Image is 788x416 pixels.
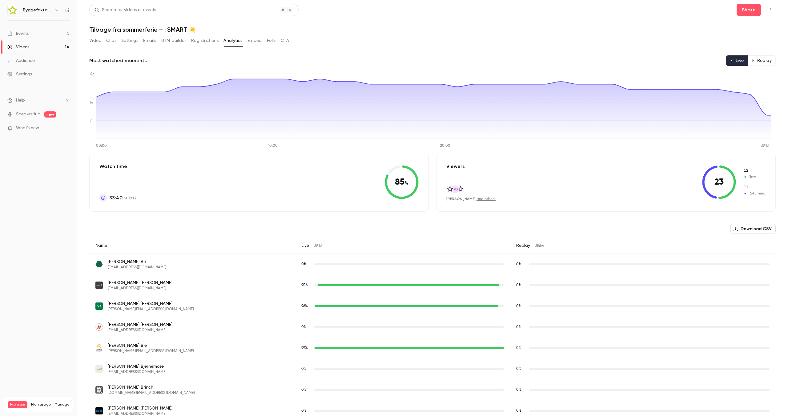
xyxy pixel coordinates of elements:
button: Emails [143,36,156,46]
img: sweco.dk [95,282,103,289]
span: [PERSON_NAME] Brinch [108,384,195,390]
span: 0 % [516,262,521,266]
span: 0 % [301,325,307,329]
div: v 4.0.25 [17,10,30,15]
a: Manage [54,402,69,407]
span: 0 % [301,388,307,392]
span: [PERSON_NAME][EMAIL_ADDRESS][DOMAIN_NAME] [108,349,194,354]
button: Clips [106,36,116,46]
tspan: 10:00 [268,144,278,148]
span: Live watch time [301,408,311,414]
img: hth.dk [95,323,103,331]
span: 0 % [516,325,521,329]
span: New [743,174,766,180]
h2: Most watched moments [89,57,147,64]
span: 0 % [301,409,307,413]
span: 95 % [301,283,308,287]
div: Live [295,238,510,254]
button: Polls [267,36,276,46]
div: Audience [7,58,35,64]
div: moan@hth.dk [89,317,776,338]
button: Download CSV [730,224,776,234]
span: Replay watch time [516,366,526,372]
span: new [44,111,56,118]
span: Live watch time [301,387,311,393]
span: 39:13 [314,244,322,248]
span: 0 % [516,388,521,392]
button: Embed [247,36,262,46]
p: Viewers [446,163,465,170]
span: Replay watch time [516,387,526,393]
img: areco.dk [95,407,103,414]
img: website_grey.svg [10,16,15,21]
p: Watch time [99,163,136,170]
span: 33:40 [109,194,123,202]
span: Replay watch time [516,282,526,288]
span: Replay watch time [516,303,526,309]
a: and others [476,197,496,201]
p: of 39:13 [109,194,136,202]
span: Live watch time [301,262,311,267]
span: [EMAIL_ADDRESS][DOMAIN_NAME] [108,286,172,291]
div: ellenandersen.alstrup@sweco.dk [89,275,776,296]
span: What's new [16,125,39,131]
div: ja@danskcelleglas.dk [89,254,776,275]
span: AD [453,186,458,192]
span: [PERSON_NAME] Bie [108,342,194,349]
button: Analytics [223,36,243,46]
div: Search for videos or events [94,7,156,13]
img: tab_domain_overview_orange.svg [17,36,22,41]
span: [PERSON_NAME] [PERSON_NAME] [108,280,172,286]
button: Video [89,36,101,46]
div: pbr.dk@windowmaster.com [89,379,776,400]
li: help-dropdown-opener [7,97,70,104]
tspan: 20:00 [440,144,450,148]
img: gk.dk [95,302,103,310]
img: danskcelleglas.dk [95,261,103,268]
div: Settings [7,71,32,77]
img: hubexo.com [447,186,453,192]
span: [PERSON_NAME] [PERSON_NAME] [108,322,172,328]
span: Premium [8,401,27,408]
tspan: 39:13 [761,144,769,148]
span: 96 % [301,304,308,308]
span: [PERSON_NAME] Bjernemose [108,363,166,370]
span: Live watch time [301,324,311,330]
span: Live watch time [301,303,311,309]
span: Returning [743,191,766,196]
div: Domain: [DOMAIN_NAME] [16,16,68,21]
button: CTA [281,36,289,46]
span: 0 % [516,367,521,371]
tspan: 00:00 [96,144,107,148]
span: [PERSON_NAME] Alkil [108,259,166,265]
span: Plan usage [31,402,51,407]
span: Live watch time [301,345,311,351]
span: Replay watch time [516,345,526,351]
span: [PERSON_NAME] [PERSON_NAME] [108,405,172,411]
img: logo_orange.svg [10,10,15,15]
div: Events [7,30,29,37]
span: [EMAIL_ADDRESS][DOMAIN_NAME] [108,370,166,374]
h1: Tilbage fra sommerferie – i SMART ☀️ [89,26,776,33]
img: signafilm.dk [95,344,103,352]
div: Name [89,238,295,254]
span: Help [16,97,25,104]
span: Replay watch time [516,324,526,330]
span: 0 % [516,346,521,350]
button: Replay [748,55,776,66]
span: [EMAIL_ADDRESS][DOMAIN_NAME] [108,265,166,270]
span: 0 % [516,283,521,287]
img: ampell.dk [95,365,103,373]
span: New [743,168,766,174]
div: jens.ole@signafilm.dk [89,338,776,358]
div: Domain Overview [23,36,55,40]
span: Live watch time [301,366,311,372]
img: windowmaster.com [95,386,103,394]
tspan: 14 [90,101,93,105]
h6: Byggefakta | Powered by Hubexo [23,7,52,13]
tspan: 25 [90,72,94,75]
button: Top Bar Actions [766,5,776,15]
span: Replay watch time [516,262,526,267]
button: Live [726,55,748,66]
span: Returning [743,185,766,190]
